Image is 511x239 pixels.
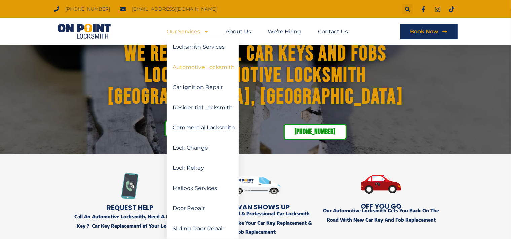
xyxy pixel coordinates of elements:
[410,29,439,34] span: Book Now
[196,204,315,210] h2: OUR VAN Shows Up
[322,203,440,210] h2: Off You Go
[165,120,221,137] a: Book service!
[167,37,239,239] ul: Our Services
[322,164,440,205] img: Automotive Locksmith - Surrey, BC 2
[71,204,189,211] h2: Request Help
[196,209,315,237] p: Our Experienced & Professional Car Locksmith Shows Up To Make Your Car Key Replacement & Fob Repl...
[131,5,217,14] span: [EMAIL_ADDRESS][DOMAIN_NAME]
[167,57,239,77] a: Automotive Locksmith
[167,24,209,39] a: Our Services
[226,24,251,39] a: About Us
[400,24,458,39] a: Book Now
[268,24,301,39] a: We’re Hiring
[167,97,239,118] a: Residential Locksmith
[402,4,413,14] div: Search
[322,206,440,224] p: Our Automotive Locksmith Gets You Back On The Road With New Car Key And Fob Replacement
[229,164,282,206] img: Automotive Locksmith - Surrey, BC 1
[167,118,239,138] a: Commercial Locksmith
[167,198,239,218] a: Door Repair
[167,77,239,97] a: Car Ignition Repair
[295,128,336,136] span: [PHONE_NUMBER]
[167,158,239,178] a: Lock Rekey
[167,178,239,198] a: Mailbox Services
[64,5,110,14] span: [PHONE_NUMBER]
[117,173,143,199] img: Call for Emergency Locksmith Services Help in Coquitlam Tri-cities
[167,138,239,158] a: Lock Change
[284,124,347,140] a: [PHONE_NUMBER]
[71,212,189,230] p: Call An Automotive Locksmith, Need A New Car Key ? Car Key Replacement at Your Location?
[74,43,437,108] h1: We Replace all Car Keys and Fobs Local Automotive Locksmith [GEOGRAPHIC_DATA], [GEOGRAPHIC_DATA]
[318,24,348,39] a: Contact Us
[167,24,348,39] nav: Menu
[167,37,239,57] a: Locksmith Services
[167,218,239,239] a: Sliding Door Repair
